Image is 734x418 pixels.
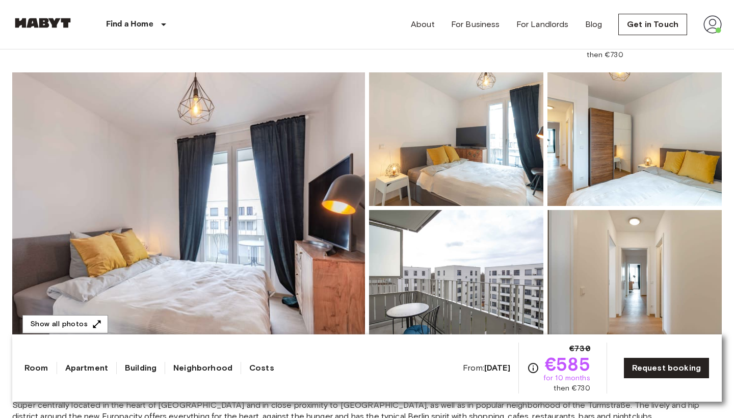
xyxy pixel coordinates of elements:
[24,362,48,374] a: Room
[569,343,590,355] span: €730
[484,363,510,373] b: [DATE]
[618,14,687,35] a: Get in Touch
[585,18,602,31] a: Blog
[411,18,435,31] a: About
[703,15,722,34] img: avatar
[22,315,108,334] button: Show all photos
[545,355,590,373] span: €585
[516,18,569,31] a: For Landlords
[623,357,710,379] a: Request booking
[527,362,539,374] svg: Check cost overview for full price breakdown. Please note that discounts apply to new joiners onl...
[106,18,153,31] p: Find a Home
[369,72,543,206] img: Picture of unit DE-01-006-004-01HF
[249,362,274,374] a: Costs
[547,72,722,206] img: Picture of unit DE-01-006-004-01HF
[12,72,365,344] img: Marketing picture of unit DE-01-006-004-01HF
[554,383,590,394] span: then €730
[587,50,623,60] span: then €730
[173,362,232,374] a: Neighborhood
[369,210,543,344] img: Picture of unit DE-01-006-004-01HF
[547,210,722,344] img: Picture of unit DE-01-006-004-01HF
[65,362,108,374] a: Apartment
[463,362,510,374] span: From:
[543,373,590,383] span: for 10 months
[12,18,73,28] img: Habyt
[125,362,156,374] a: Building
[451,18,500,31] a: For Business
